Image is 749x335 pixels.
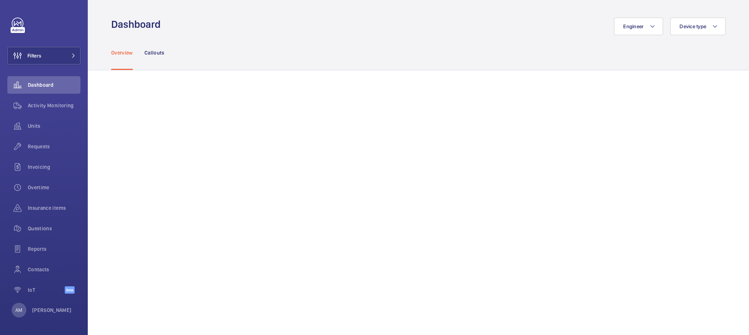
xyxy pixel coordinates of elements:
[28,286,65,294] span: IoT
[15,306,22,314] p: AM
[28,122,80,130] span: Units
[111,18,165,31] h1: Dashboard
[614,18,663,35] button: Engineer
[623,23,644,29] span: Engineer
[111,49,133,56] p: Overview
[28,81,80,89] span: Dashboard
[28,266,80,273] span: Contacts
[28,143,80,150] span: Requests
[28,245,80,253] span: Reports
[144,49,165,56] p: Callouts
[680,23,706,29] span: Device type
[28,163,80,171] span: Invoicing
[65,286,75,294] span: Beta
[28,204,80,212] span: Insurance items
[32,306,72,314] p: [PERSON_NAME]
[27,52,41,59] span: Filters
[28,184,80,191] span: Overtime
[28,225,80,232] span: Questions
[670,18,726,35] button: Device type
[28,102,80,109] span: Activity Monitoring
[7,47,80,64] button: Filters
